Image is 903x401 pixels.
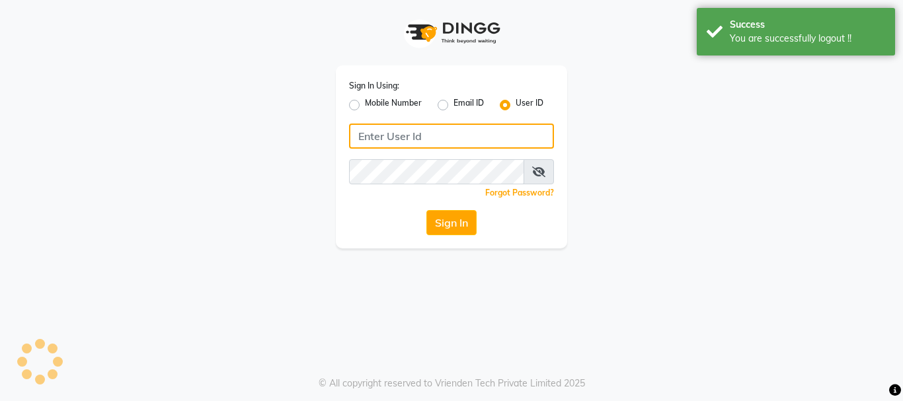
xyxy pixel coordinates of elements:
img: logo1.svg [399,13,504,52]
input: Username [349,159,524,184]
input: Username [349,124,554,149]
label: Mobile Number [365,97,422,113]
button: Sign In [426,210,477,235]
label: Email ID [453,97,484,113]
div: You are successfully logout !! [730,32,885,46]
label: User ID [516,97,543,113]
label: Sign In Using: [349,80,399,92]
a: Forgot Password? [485,188,554,198]
div: Success [730,18,885,32]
